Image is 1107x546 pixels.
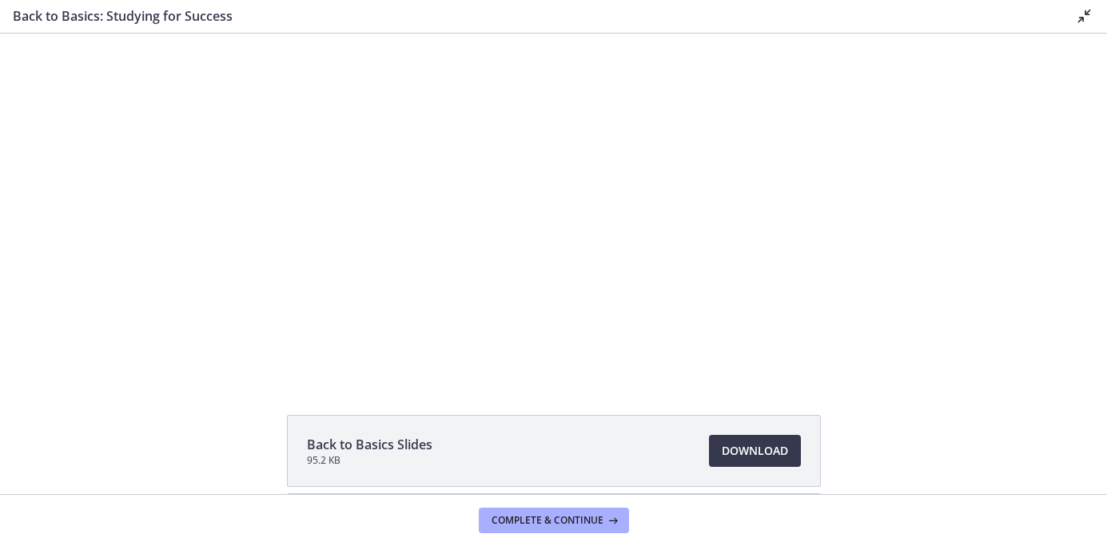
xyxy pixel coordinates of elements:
button: Complete & continue [479,508,629,533]
h3: Back to Basics: Studying for Success [13,6,1049,26]
span: 95.2 KB [307,454,432,467]
span: Back to Basics Slides [307,435,432,454]
a: Download [709,435,801,467]
span: Complete & continue [492,514,603,527]
span: Download [722,441,788,460]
